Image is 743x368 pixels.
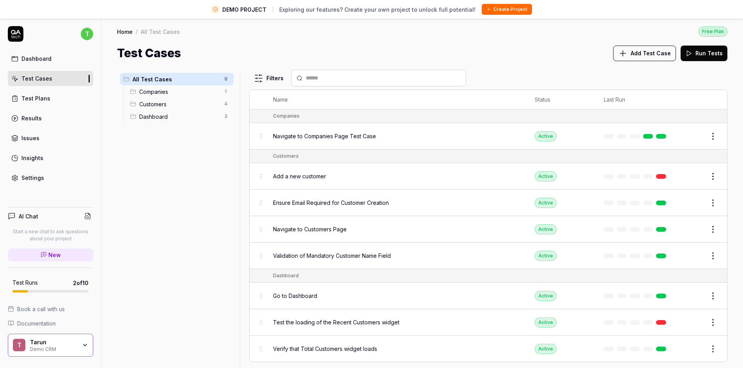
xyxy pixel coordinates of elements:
[273,225,347,233] span: Navigate to Customers Page
[250,190,727,216] tr: Ensure Email Required for Customer CreationActive
[221,99,231,109] span: 4
[117,28,133,35] a: Home
[681,46,727,61] button: Run Tests
[12,279,38,286] h5: Test Runs
[21,114,42,122] div: Results
[250,309,727,336] tr: Test the loading of the Recent Customers widgetActive
[250,283,727,309] tr: Go to DashboardActive
[30,345,77,352] div: Demo CRM
[482,4,532,15] button: Create Project
[141,28,180,35] div: All Test Cases
[81,28,93,40] span: t
[8,170,93,185] a: Settings
[273,199,389,207] span: Ensure Email Required for Customer Creation
[596,90,677,109] th: Last Run
[13,339,25,351] span: T
[8,130,93,146] a: Issues
[273,172,326,180] span: Add a new customer
[527,90,596,109] th: Status
[222,5,266,14] span: DEMO PROJECT
[535,198,557,208] div: Active
[21,74,52,83] div: Test Cases
[631,49,671,57] span: Add Test Case
[221,87,231,96] span: 1
[21,94,50,102] div: Test Plans
[127,98,234,110] div: Drag to reorderCustomers4
[21,55,51,63] div: Dashboard
[133,75,220,83] span: All Test Cases
[273,272,299,279] div: Dashboard
[30,339,77,346] div: Tarun
[273,318,399,326] span: Test the loading of the Recent Customers widget
[139,88,220,96] span: Companies
[127,85,234,98] div: Drag to reorderCompanies1
[535,131,557,141] div: Active
[265,90,527,109] th: Name
[139,113,220,121] span: Dashboard
[17,319,56,328] span: Documentation
[8,91,93,106] a: Test Plans
[279,5,475,14] span: Exploring our features? Create your own project to unlock full potential!
[8,51,93,66] a: Dashboard
[273,292,317,300] span: Go to Dashboard
[250,163,727,190] tr: Add a new customerActive
[8,319,93,328] a: Documentation
[8,248,93,261] a: New
[221,112,231,121] span: 3
[535,317,557,328] div: Active
[273,132,376,140] span: Navigate to Companies Page Test Case
[273,252,391,260] span: Validation of Mandatory Customer Name Field
[8,111,93,126] a: Results
[48,251,61,259] span: New
[613,46,676,61] button: Add Test Case
[136,28,138,35] div: /
[8,71,93,86] a: Test Cases
[8,334,93,357] button: TTarunDemo CRM
[273,113,300,120] div: Companies
[21,174,44,182] div: Settings
[8,150,93,166] a: Insights
[81,26,93,42] button: t
[535,291,557,301] div: Active
[8,228,93,242] p: Start a new chat to ask questions about your project
[250,243,727,269] tr: Validation of Mandatory Customer Name FieldActive
[21,134,39,142] div: Issues
[249,70,288,86] button: Filters
[117,44,181,62] h1: Test Cases
[250,336,727,362] tr: Verify that Total Customers widget loadsActive
[21,154,43,162] div: Insights
[250,123,727,150] tr: Navigate to Companies Page Test CaseActive
[535,171,557,181] div: Active
[699,26,727,37] button: Free Plan
[535,251,557,261] div: Active
[17,305,65,313] span: Book a call with us
[8,305,93,313] a: Book a call with us
[73,279,89,287] span: 2 of 10
[139,100,220,108] span: Customers
[699,26,727,37] div: Free Plan
[19,212,38,220] h4: AI Chat
[250,216,727,243] tr: Navigate to Customers PageActive
[535,224,557,234] div: Active
[273,345,377,353] span: Verify that Total Customers widget loads
[127,110,234,123] div: Drag to reorderDashboard3
[535,344,557,354] div: Active
[221,74,231,84] span: 8
[273,153,299,160] div: Customers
